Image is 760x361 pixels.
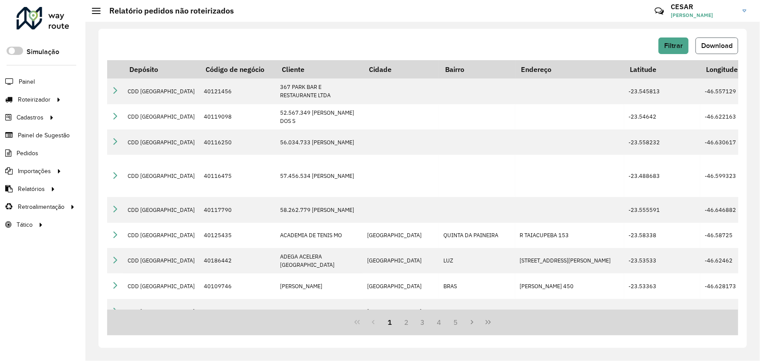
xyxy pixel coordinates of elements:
td: 52.567.349 [PERSON_NAME] DOS S [276,104,363,129]
button: Next Page [464,314,480,330]
td: 58.262.779 [PERSON_NAME] [276,197,363,222]
td: [GEOGRAPHIC_DATA] [363,299,439,324]
td: CDD [GEOGRAPHIC_DATA] [123,104,199,129]
th: Latitude [624,60,700,78]
th: Depósito [123,60,199,78]
button: 1 [382,314,398,330]
td: LUZ [439,248,515,273]
td: ADEGA VINHEDO DOS VI [276,299,363,324]
td: ACADEMIA DE TENIS MO [276,223,363,248]
span: Painel de Sugestão [18,131,70,140]
td: [PERSON_NAME] [276,273,363,299]
td: -23.548196 [624,299,700,324]
td: -23.558232 [624,129,700,155]
th: Cidade [363,60,439,78]
th: Bairro [439,60,515,78]
td: 40116250 [199,129,276,155]
span: Relatórios [18,184,45,194]
button: Filtrar [659,37,689,54]
a: Contato Rápido [650,2,669,20]
td: 367 PARK BAR E RESTAURANTE LTDA [276,78,363,104]
td: [GEOGRAPHIC_DATA] [363,248,439,273]
span: Roteirizador [18,95,51,104]
td: -23.53533 [624,248,700,273]
td: [GEOGRAPHIC_DATA] [363,223,439,248]
td: CDD [GEOGRAPHIC_DATA] [123,129,199,155]
button: 4 [431,314,447,330]
td: 40117790 [199,197,276,222]
span: Importações [18,167,51,176]
td: R SERRA DE JAIRE 562 [515,299,624,324]
label: Simulação [27,47,59,57]
td: -23.53363 [624,273,700,299]
td: 40125435 [199,223,276,248]
td: CDD [GEOGRAPHIC_DATA] [123,248,199,273]
th: Código de negócio [199,60,276,78]
span: Filtrar [664,42,683,49]
td: 40116475 [199,155,276,197]
td: 40119098 [199,104,276,129]
td: -23.555591 [624,197,700,222]
th: Endereço [515,60,624,78]
span: Pedidos [17,149,38,158]
td: -23.545813 [624,78,700,104]
button: Download [696,37,738,54]
button: 2 [398,314,415,330]
span: Cadastros [17,113,44,122]
td: R TAIACUPEBA 153 [515,223,624,248]
td: 40178976 [199,299,276,324]
td: BRAS [439,273,515,299]
td: [PERSON_NAME] 450 [515,273,624,299]
span: Download [701,42,733,49]
td: 56.034.733 [PERSON_NAME] [276,129,363,155]
span: Retroalimentação [18,202,64,211]
td: QUARTA PARADA [439,299,515,324]
td: -23.58338 [624,223,700,248]
td: 40121456 [199,78,276,104]
td: [STREET_ADDRESS][PERSON_NAME] [515,248,624,273]
td: CDD [GEOGRAPHIC_DATA] [123,78,199,104]
td: [GEOGRAPHIC_DATA] [363,273,439,299]
td: CDD [GEOGRAPHIC_DATA] [123,299,199,324]
h2: Relatório pedidos não roteirizados [101,6,234,16]
span: [PERSON_NAME] [671,11,736,19]
th: Cliente [276,60,363,78]
span: Tático [17,220,33,229]
button: 3 [415,314,431,330]
td: CDD [GEOGRAPHIC_DATA] [123,273,199,299]
td: ADEGA ACELERA [GEOGRAPHIC_DATA] [276,248,363,273]
span: Painel [19,77,35,86]
button: Last Page [480,314,497,330]
td: CDD [GEOGRAPHIC_DATA] [123,223,199,248]
td: 40186442 [199,248,276,273]
h3: CESAR [671,3,736,11]
td: QUINTA DA PAINEIRA [439,223,515,248]
td: CDD [GEOGRAPHIC_DATA] [123,155,199,197]
td: -23.488683 [624,155,700,197]
td: 40109746 [199,273,276,299]
td: -23.54642 [624,104,700,129]
td: CDD [GEOGRAPHIC_DATA] [123,197,199,222]
button: 5 [447,314,464,330]
td: 57.456.534 [PERSON_NAME] [276,155,363,197]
